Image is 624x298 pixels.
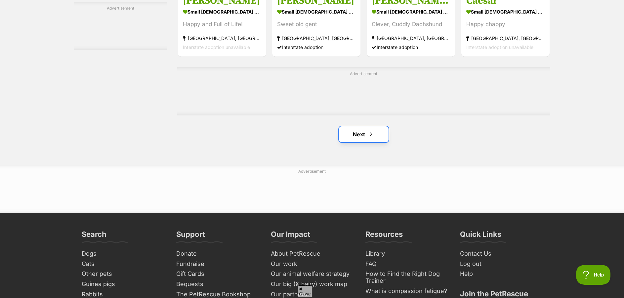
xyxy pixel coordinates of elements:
[363,269,451,286] a: How to Find the Right Dog Trainer
[457,259,545,269] a: Log out
[176,230,205,243] h3: Support
[363,249,451,259] a: Library
[466,7,545,17] strong: small [DEMOGRAPHIC_DATA] Dog
[177,67,550,115] div: Advertisement
[365,230,403,243] h3: Resources
[372,20,450,29] div: Clever, Cuddly Dachshund
[372,7,450,17] strong: small [DEMOGRAPHIC_DATA] Dog
[298,285,312,297] span: Close
[372,34,450,43] strong: [GEOGRAPHIC_DATA], [GEOGRAPHIC_DATA]
[363,286,451,296] a: What is compassion fatigue?
[174,269,262,279] a: Gift Cards
[466,20,545,29] div: Happy chappy
[268,279,356,289] a: Our big (& hairy) work map
[74,2,167,50] div: Advertisement
[174,279,262,289] a: Bequests
[183,34,261,43] strong: [GEOGRAPHIC_DATA], [GEOGRAPHIC_DATA]
[79,279,167,289] a: Guinea pigs
[174,249,262,259] a: Donate
[460,230,501,243] h3: Quick Links
[82,230,106,243] h3: Search
[277,43,355,52] div: Interstate adoption
[457,249,545,259] a: Contact Us
[183,20,261,29] div: Happy and Full of Life!
[277,34,355,43] strong: [GEOGRAPHIC_DATA], [GEOGRAPHIC_DATA]
[174,259,262,269] a: Fundraise
[268,259,356,269] a: Our work
[79,269,167,279] a: Other pets
[177,126,550,142] nav: Pagination
[466,34,545,43] strong: [GEOGRAPHIC_DATA], [GEOGRAPHIC_DATA]
[79,259,167,269] a: Cats
[339,126,389,142] a: Next page
[277,20,355,29] div: Sweet old gent
[79,249,167,259] a: Dogs
[277,7,355,17] strong: small [DEMOGRAPHIC_DATA] Dog
[466,44,533,50] span: Interstate adoption unavailable
[363,259,451,269] a: FAQ
[183,7,261,17] strong: small [DEMOGRAPHIC_DATA] Dog
[271,230,310,243] h3: Our Impact
[576,265,611,285] iframe: Help Scout Beacon - Open
[268,269,356,279] a: Our animal welfare strategy
[183,44,250,50] span: Interstate adoption unavailable
[372,43,450,52] div: Interstate adoption
[268,249,356,259] a: About PetRescue
[457,269,545,279] a: Help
